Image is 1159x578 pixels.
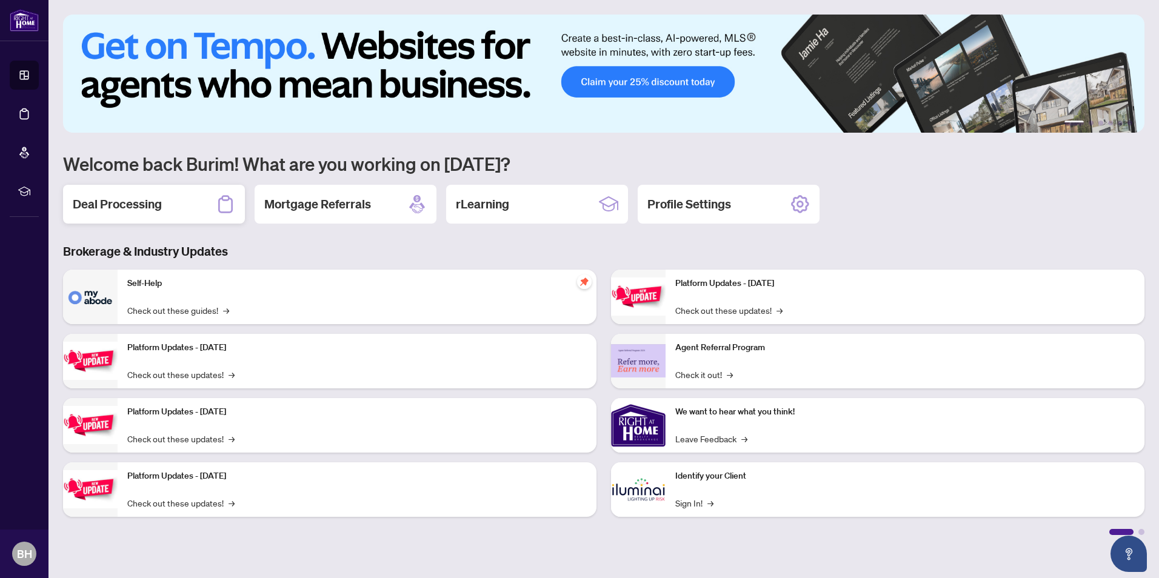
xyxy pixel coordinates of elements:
[1111,536,1147,572] button: Open asap
[1108,121,1113,125] button: 4
[675,496,713,510] a: Sign In!→
[127,496,235,510] a: Check out these updates!→
[675,405,1135,419] p: We want to hear what you think!
[1064,121,1084,125] button: 1
[675,304,783,317] a: Check out these updates!→
[229,368,235,381] span: →
[1127,121,1132,125] button: 6
[127,470,587,483] p: Platform Updates - [DATE]
[73,196,162,213] h2: Deal Processing
[229,432,235,445] span: →
[1098,121,1103,125] button: 3
[63,406,118,444] img: Platform Updates - July 21, 2025
[127,341,587,354] p: Platform Updates - [DATE]
[675,368,733,381] a: Check it out!→
[127,405,587,419] p: Platform Updates - [DATE]
[456,196,509,213] h2: rLearning
[741,432,747,445] span: →
[63,15,1144,133] img: Slide 0
[1089,121,1094,125] button: 2
[229,496,235,510] span: →
[611,462,666,517] img: Identify your Client
[63,342,118,380] img: Platform Updates - September 16, 2025
[707,496,713,510] span: →
[727,368,733,381] span: →
[223,304,229,317] span: →
[264,196,371,213] h2: Mortgage Referrals
[577,274,592,289] span: pushpin
[777,304,783,317] span: →
[647,196,731,213] h2: Profile Settings
[675,341,1135,354] p: Agent Referral Program
[127,304,229,317] a: Check out these guides!→
[675,432,747,445] a: Leave Feedback→
[127,277,587,290] p: Self-Help
[127,368,235,381] a: Check out these updates!→
[611,277,666,316] img: Platform Updates - June 23, 2025
[611,398,666,453] img: We want to hear what you think!
[611,344,666,377] img: Agent Referral Program
[1118,121,1123,125] button: 5
[127,432,235,445] a: Check out these updates!→
[10,9,39,32] img: logo
[675,277,1135,290] p: Platform Updates - [DATE]
[675,470,1135,483] p: Identify your Client
[17,545,32,562] span: BH
[63,152,1144,175] h1: Welcome back Burim! What are you working on [DATE]?
[63,243,1144,260] h3: Brokerage & Industry Updates
[63,270,118,324] img: Self-Help
[63,470,118,508] img: Platform Updates - July 8, 2025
